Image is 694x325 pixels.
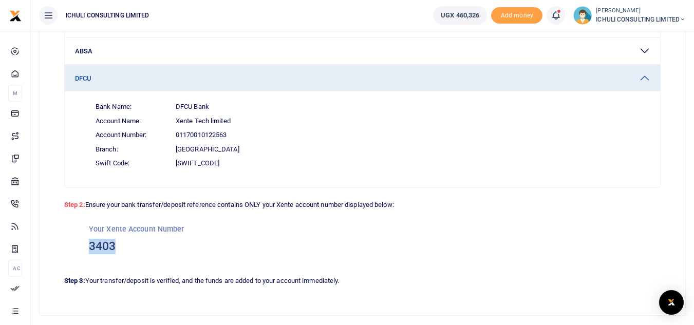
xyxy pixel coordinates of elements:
[176,102,209,112] span: DFCU Bank
[8,260,22,277] li: Ac
[429,6,491,25] li: Wallet ballance
[596,7,686,15] small: [PERSON_NAME]
[64,196,661,211] p: Ensure your bank transfer/deposit reference contains ONLY your Xente account number displayed below:
[9,11,22,19] a: logo-small logo-large logo-large
[96,144,167,155] span: Branch:
[96,158,167,168] span: Swift Code:
[176,130,227,140] span: 01170010122563
[491,7,542,24] span: Add money
[65,37,660,64] button: ABSA
[64,277,85,284] strong: Step 3:
[89,239,636,254] h3: 3403
[65,65,660,91] button: DFCU
[64,201,85,208] strong: Step 2:
[491,7,542,24] li: Toup your wallet
[441,10,479,21] span: UGX 460,326
[659,290,684,315] div: Open Intercom Messenger
[96,102,167,112] span: Bank Name:
[9,10,22,22] img: logo-small
[89,225,184,233] small: Your Xente Account Number
[96,116,167,126] span: Account Name:
[62,11,154,20] span: ICHULI CONSULTING LIMITED
[64,276,661,286] p: Your transfer/deposit is verified, and the funds are added to your account immediately.
[96,130,167,140] span: Account Number:
[573,6,686,25] a: profile-user [PERSON_NAME] ICHULI CONSULTING LIMITED
[573,6,592,25] img: profile-user
[491,11,542,18] a: Add money
[176,144,239,155] span: [GEOGRAPHIC_DATA]
[596,15,686,24] span: ICHULI CONSULTING LIMITED
[8,85,22,102] li: M
[176,116,231,126] span: Xente Tech limited
[433,6,487,25] a: UGX 460,326
[176,158,219,168] span: [SWIFT_CODE]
